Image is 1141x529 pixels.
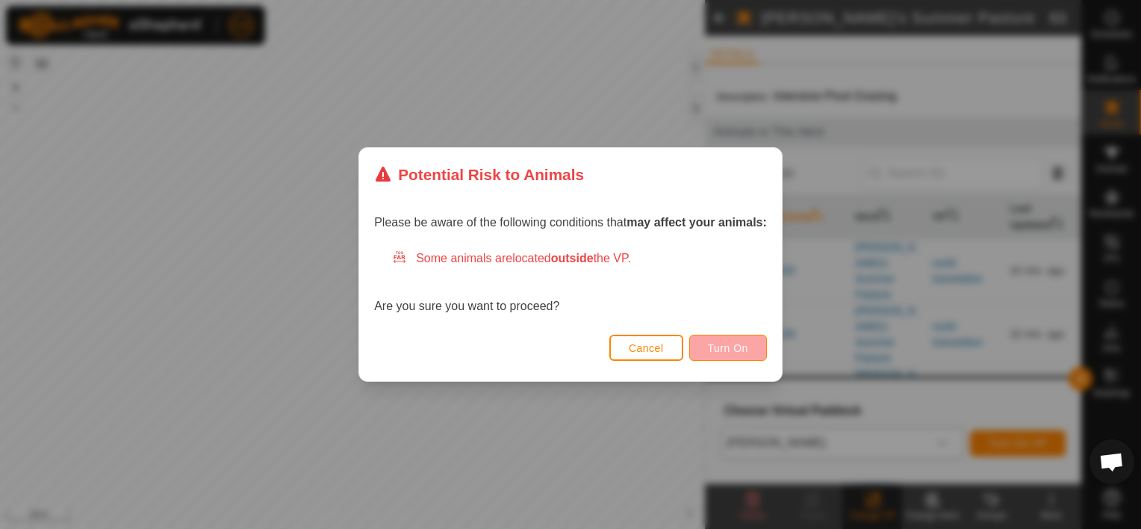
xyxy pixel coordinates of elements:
[374,163,584,186] div: Potential Risk to Animals
[374,216,767,229] span: Please be aware of the following conditions that
[392,250,767,267] div: Some animals are
[1089,439,1134,484] div: Open chat
[689,335,767,361] button: Turn On
[609,335,683,361] button: Cancel
[629,342,664,354] span: Cancel
[708,342,748,354] span: Turn On
[512,252,631,264] span: located the VP.
[627,216,767,229] strong: may affect your animals:
[551,252,594,264] strong: outside
[374,250,767,315] div: Are you sure you want to proceed?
